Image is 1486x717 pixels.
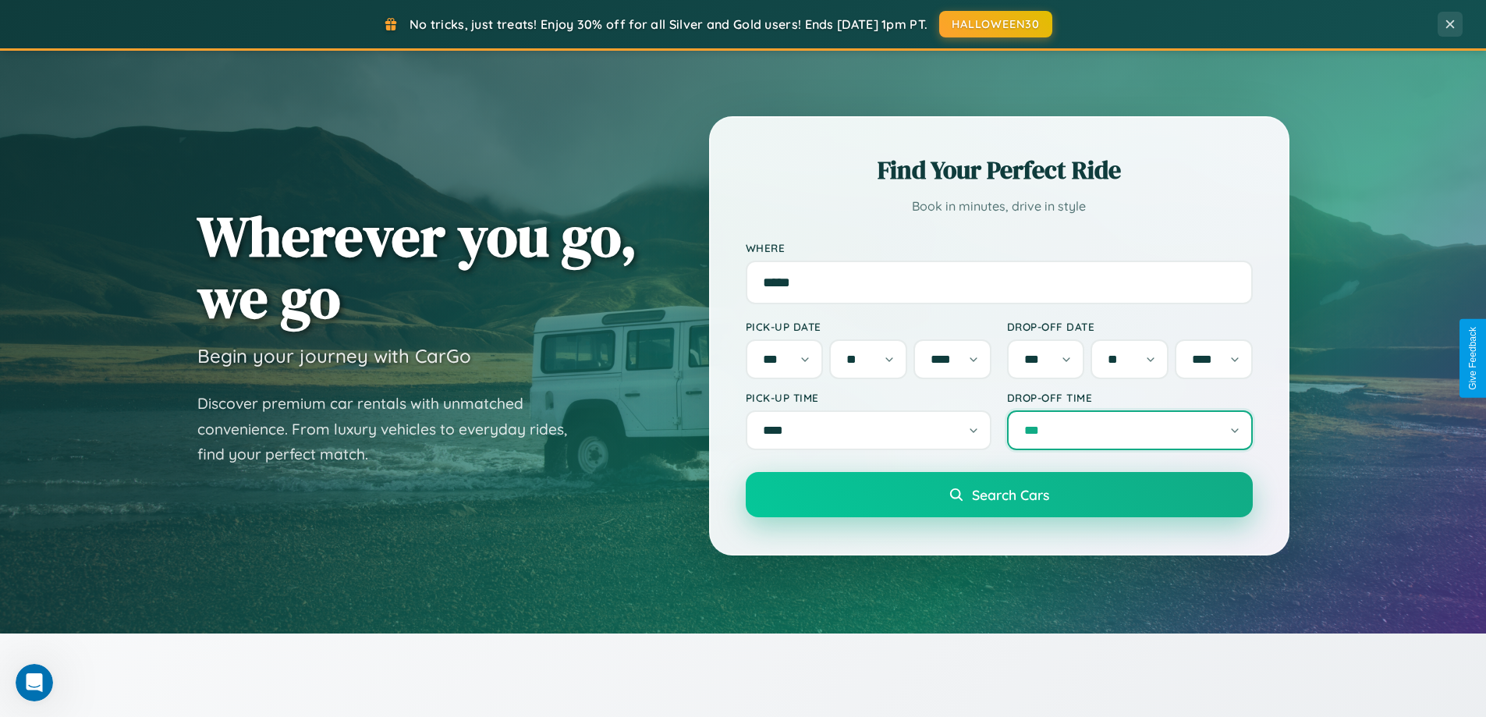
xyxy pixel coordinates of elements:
div: Give Feedback [1467,327,1478,390]
h1: Wherever you go, we go [197,205,637,328]
h3: Begin your journey with CarGo [197,344,471,367]
button: Search Cars [746,472,1253,517]
span: No tricks, just treats! Enjoy 30% off for all Silver and Gold users! Ends [DATE] 1pm PT. [410,16,927,32]
label: Drop-off Time [1007,391,1253,404]
label: Drop-off Date [1007,320,1253,333]
p: Book in minutes, drive in style [746,195,1253,218]
iframe: Intercom live chat [16,664,53,701]
label: Pick-up Date [746,320,991,333]
h2: Find Your Perfect Ride [746,153,1253,187]
span: Search Cars [972,486,1049,503]
button: HALLOWEEN30 [939,11,1052,37]
p: Discover premium car rentals with unmatched convenience. From luxury vehicles to everyday rides, ... [197,391,587,467]
label: Pick-up Time [746,391,991,404]
label: Where [746,241,1253,254]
